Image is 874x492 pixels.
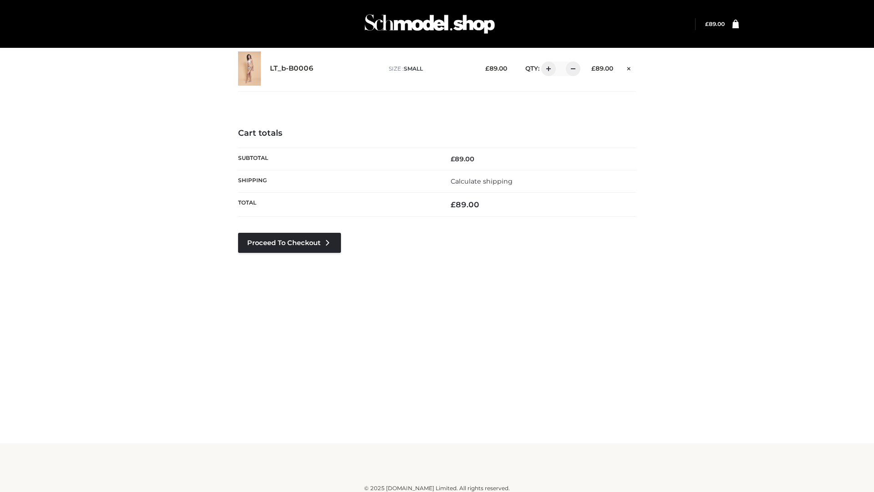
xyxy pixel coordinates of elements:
bdi: 89.00 [451,200,479,209]
div: QTY: [516,61,577,76]
bdi: 89.00 [705,20,725,27]
span: SMALL [404,65,423,72]
bdi: 89.00 [591,65,613,72]
h4: Cart totals [238,128,636,138]
span: £ [591,65,595,72]
a: Calculate shipping [451,177,513,185]
bdi: 89.00 [485,65,507,72]
p: size : [389,65,471,73]
th: Subtotal [238,148,437,170]
th: Total [238,193,437,217]
a: Proceed to Checkout [238,233,341,253]
th: Shipping [238,170,437,192]
img: Schmodel Admin 964 [361,6,498,42]
span: £ [705,20,709,27]
span: £ [485,65,489,72]
span: £ [451,200,456,209]
a: Remove this item [622,61,636,73]
a: £89.00 [705,20,725,27]
a: LT_b-B0006 [270,64,314,73]
span: £ [451,155,455,163]
bdi: 89.00 [451,155,474,163]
